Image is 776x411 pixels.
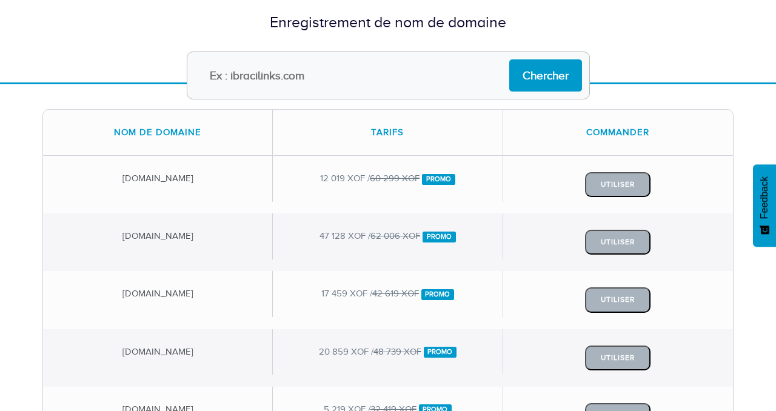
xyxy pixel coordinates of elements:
div: [DOMAIN_NAME] [43,156,273,201]
span: Promo [421,289,455,300]
input: Ex : ibracilinks.com [187,52,590,99]
button: Utiliser [585,172,651,197]
div: [DOMAIN_NAME] [43,329,273,375]
button: Utiliser [585,287,651,312]
div: 47 128 XOF / [273,213,503,259]
div: [DOMAIN_NAME] [43,271,273,316]
span: Promo [423,232,456,242]
del: 60 299 XOF [370,173,420,183]
span: Promo [422,174,455,185]
button: Utiliser [585,230,651,255]
span: Promo [424,347,457,358]
div: 12 019 XOF / [273,156,503,201]
input: Chercher [509,59,582,92]
div: Commander [503,110,733,155]
div: [DOMAIN_NAME] [43,213,273,259]
div: Enregistrement de nom de domaine [42,12,734,33]
div: 17 459 XOF / [273,271,503,316]
del: 62 006 XOF [370,231,420,241]
div: Tarifs [273,110,503,155]
div: Nom de domaine [43,110,273,155]
div: 20 859 XOF / [273,329,503,375]
del: 42 619 XOF [372,289,419,298]
span: Feedback [759,176,770,219]
button: Utiliser [585,346,651,370]
del: 48 739 XOF [373,347,421,356]
button: Feedback - Afficher l’enquête [753,164,776,247]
